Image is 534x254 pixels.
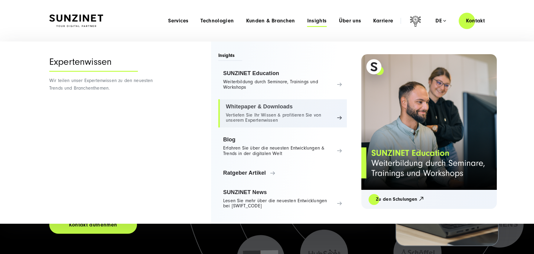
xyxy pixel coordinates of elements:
[361,54,497,190] img: Full service Digitalagentur SUNZINET - SUNZINET Education
[218,132,347,161] a: Blog Erfahren Sie über die neuesten Entwicklungen & Trends in der digitalen Welt
[218,99,347,128] a: Whitepaper & Downloads Vertiefen Sie Ihr Wissen & profitieren Sie von unserem Expertenwissen
[459,12,492,29] a: Kontakt
[218,185,347,213] a: SUNZINET News Lesen Sie mehr über die neuesten Entwicklungen bei [SWIFT_CODE]
[307,18,327,24] a: Insights
[339,18,361,24] a: Über uns
[435,18,446,24] div: de
[49,57,138,72] div: Expertenwissen
[223,170,342,176] span: Ratgeber Artikel
[49,216,137,234] a: Kontakt aufnehmen
[218,52,242,61] span: Insights
[218,66,347,94] a: SUNZINET Education Weiterbildung durch Seminare, Trainings und Workshops
[373,18,393,24] a: Karriere
[246,18,295,24] a: Kunden & Branchen
[49,15,103,27] img: SUNZINET Full Service Digital Agentur
[49,41,163,224] div: Wir teilen unser Expertenwissen zu den neuesten Trends und Branchenthemen.
[168,18,188,24] a: Services
[218,166,347,180] a: Ratgeber Artikel
[200,18,234,24] a: Technologien
[369,196,431,203] a: Zu den Schulungen 🡥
